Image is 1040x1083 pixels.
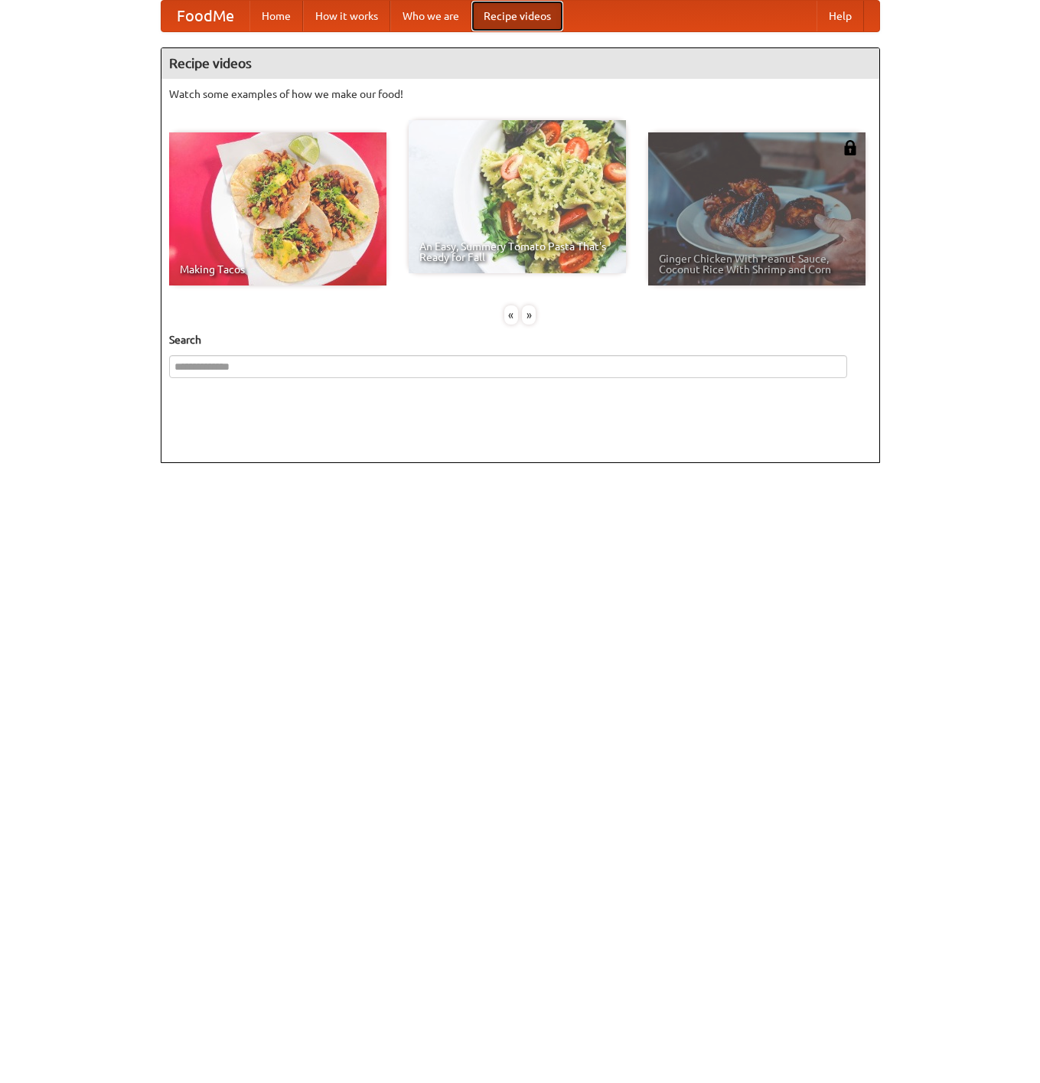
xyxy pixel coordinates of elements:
h4: Recipe videos [161,48,879,79]
a: Recipe videos [471,1,563,31]
a: An Easy, Summery Tomato Pasta That's Ready for Fall [409,120,626,273]
img: 483408.png [843,140,858,155]
p: Watch some examples of how we make our food! [169,86,872,102]
a: Making Tacos [169,132,386,285]
span: Making Tacos [180,264,376,275]
a: FoodMe [161,1,249,31]
a: Home [249,1,303,31]
h5: Search [169,332,872,347]
div: « [504,305,518,325]
a: How it works [303,1,390,31]
div: » [522,305,536,325]
span: An Easy, Summery Tomato Pasta That's Ready for Fall [419,241,615,263]
a: Help [817,1,864,31]
a: Who we are [390,1,471,31]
